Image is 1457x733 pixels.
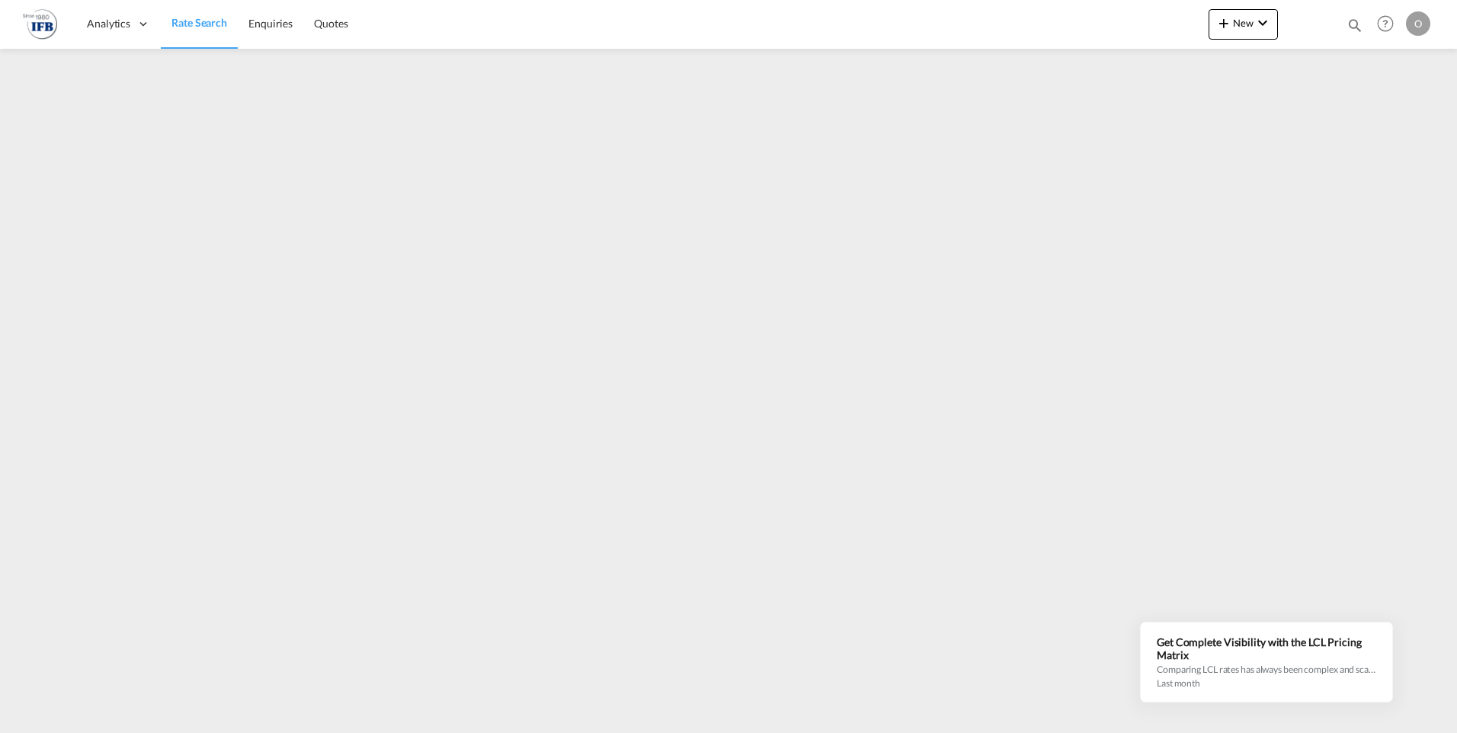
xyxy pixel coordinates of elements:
[1347,17,1363,34] md-icon: icon-magnify
[1209,9,1278,40] button: icon-plus 400-fgNewicon-chevron-down
[87,16,130,31] span: Analytics
[248,17,293,30] span: Enquiries
[1215,17,1272,29] span: New
[1347,17,1363,40] div: icon-magnify
[1372,11,1398,37] span: Help
[1215,14,1233,32] md-icon: icon-plus 400-fg
[1406,11,1430,36] div: O
[171,16,227,29] span: Rate Search
[1372,11,1406,38] div: Help
[314,17,347,30] span: Quotes
[23,7,57,41] img: de31bbe0256b11eebba44b54815f083d.png
[1254,14,1272,32] md-icon: icon-chevron-down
